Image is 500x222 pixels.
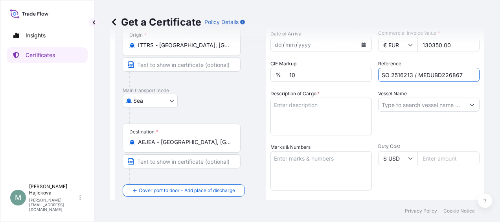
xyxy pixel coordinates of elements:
p: [PERSON_NAME] Hajickova [29,183,78,196]
span: Duty Cost [378,143,480,150]
p: Policy Details [204,18,239,26]
button: Calendar [357,39,370,51]
div: / [283,40,285,50]
input: Destination [138,138,231,146]
input: Type to search vessel name or IMO [379,98,465,112]
p: Certificates [26,51,55,59]
p: [PERSON_NAME][EMAIL_ADDRESS][DOMAIN_NAME] [29,198,78,212]
div: % [270,68,286,82]
div: Destination [129,129,158,135]
label: Marks & Numbers [270,143,311,151]
input: Enter amount [417,38,480,52]
a: Privacy Policy [405,208,437,214]
div: month, [285,40,296,50]
p: Get a Certificate [110,16,201,28]
input: Text to appear on certificate [123,57,241,72]
button: Cover port to door - Add place of discharge [123,184,245,197]
label: Vessel Name [378,90,407,98]
input: Enter amount [417,151,480,165]
input: Text to appear on certificate [123,154,241,168]
a: Certificates [7,47,88,63]
button: Select transport [123,94,178,108]
p: Main transport mode [123,87,258,94]
label: Reference [378,60,401,68]
a: Cookie Notice [443,208,475,214]
div: day, [274,40,283,50]
span: Cover port to door - Add place of discharge [139,187,235,194]
div: year, [298,40,312,50]
div: / [296,40,298,50]
label: CIF Markup [270,60,296,68]
input: Origin [138,41,231,49]
input: Enter percentage between 0 and 10% [286,68,372,82]
p: Insights [26,31,46,39]
input: Enter booking reference [378,68,480,82]
span: M [15,194,21,202]
button: Show suggestions [465,98,479,112]
a: Insights [7,28,88,43]
label: Description of Cargo [270,90,320,98]
span: Sea [133,97,143,105]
